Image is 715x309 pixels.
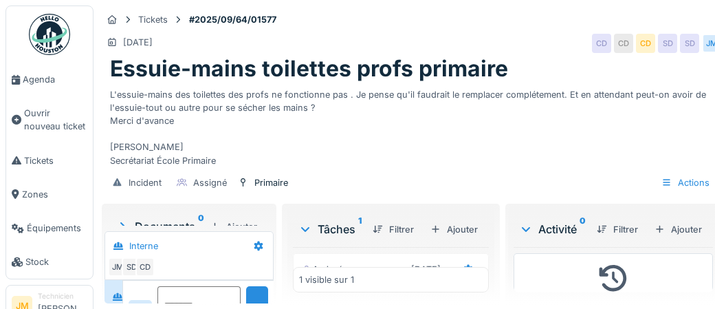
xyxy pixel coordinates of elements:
div: Filtrer [367,220,419,239]
div: Primaire [254,176,288,189]
div: Incident [129,176,162,189]
a: Équipements [6,211,93,245]
div: Assigné [302,264,343,275]
div: L'essuie-mains des toilettes des profs ne fonctionne pas . Je pense qu'il faudrait le remplacer c... [110,83,713,167]
sup: 1 [358,221,362,237]
div: Filtrer [591,220,643,239]
a: Tickets [6,144,93,178]
span: Tickets [24,154,87,167]
div: CD [135,257,155,277]
span: Zones [22,188,87,201]
div: JM [108,257,127,277]
span: Agenda [23,73,87,86]
div: CD [614,34,633,53]
div: Tâches [298,221,362,237]
div: CD [636,34,655,53]
a: Stock [6,245,93,279]
div: Ajouter [425,220,483,239]
div: CD [592,34,611,53]
div: SD [122,257,141,277]
sup: 0 [580,221,586,237]
a: Agenda [6,63,93,96]
span: Stock [25,255,87,268]
span: Ouvrir nouveau ticket [24,107,87,133]
img: Badge_color-CXgf-gQk.svg [29,14,70,55]
div: Ajouter [649,220,707,239]
div: Documents [115,218,204,235]
h1: Essuie-mains toilettes profs primaire [110,56,508,82]
strong: #2025/09/64/01577 [184,13,282,26]
span: Équipements [27,222,87,235]
div: Activité [519,221,586,237]
a: Ouvrir nouveau ticket [6,96,93,143]
a: Zones [6,178,93,211]
div: Technicien [38,291,87,301]
div: 1 visible sur 1 [299,273,354,286]
div: Interne [129,239,158,253]
div: SD [680,34,699,53]
sup: 0 [198,218,204,235]
div: Ajouter [204,217,263,236]
div: Assigné [193,176,227,189]
div: Tickets [138,13,168,26]
div: [DATE] [411,263,441,276]
div: [DATE] [123,36,153,49]
div: SD [658,34,677,53]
